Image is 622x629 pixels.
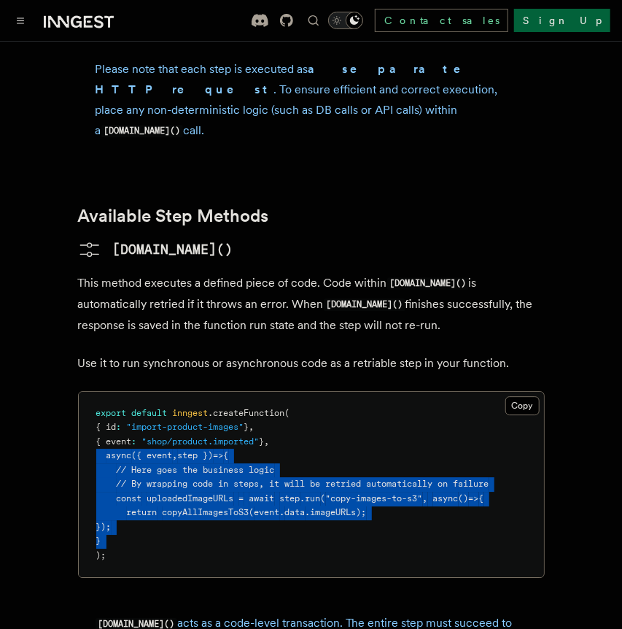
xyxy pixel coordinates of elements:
[96,422,117,432] span: { id
[433,493,459,503] span: async
[244,422,249,432] span: }
[101,125,183,137] code: [DOMAIN_NAME]()
[78,353,545,374] p: Use it to run synchronous or asynchronous code as a retriable step in your function.
[173,450,178,460] span: ,
[321,493,326,503] span: (
[280,507,285,517] span: .
[324,298,405,311] code: [DOMAIN_NAME]()
[505,396,540,415] button: Copy
[78,273,545,336] p: This method executes a defined piece of code. Code within is automatically retried if it throws a...
[249,507,254,517] span: (
[514,9,610,32] a: Sign Up
[96,408,127,418] span: export
[214,450,224,460] span: =>
[96,59,527,142] p: Please note that each step is executed as . To ensure efficient and correct execution, place any ...
[249,493,275,503] span: await
[224,450,229,460] span: {
[117,422,122,432] span: :
[117,465,275,475] span: // Here goes the business logic
[306,507,367,517] span: .imageURLs);
[106,450,132,460] span: async
[96,536,101,546] span: }
[96,522,112,532] span: });
[469,493,479,503] span: =>
[96,436,132,447] span: { event
[300,493,321,503] span: .run
[285,507,306,517] span: data
[239,493,244,503] span: =
[459,493,469,503] span: ()
[132,408,168,418] span: default
[305,12,322,29] button: Find something...
[163,507,249,517] span: copyAllImagesToS3
[260,436,265,447] span: }
[96,550,106,560] span: );
[249,422,254,432] span: ,
[423,493,428,503] span: ,
[173,408,209,418] span: inngest
[127,507,158,517] span: return
[147,493,234,503] span: uploadedImageURLs
[12,12,29,29] button: Toggle navigation
[113,239,233,260] pre: [DOMAIN_NAME]()
[285,408,290,418] span: (
[254,507,280,517] span: event
[280,493,300,503] span: step
[265,436,270,447] span: ,
[328,12,363,29] button: Toggle dark mode
[387,277,469,290] code: [DOMAIN_NAME]()
[132,436,137,447] span: :
[209,408,285,418] span: .createFunction
[127,422,244,432] span: "import-product-images"
[117,479,489,489] span: // By wrapping code in steps, it will be retried automatically on failure
[375,9,508,32] a: Contact sales
[479,493,484,503] span: {
[178,450,214,460] span: step })
[78,238,233,261] a: [DOMAIN_NAME]()
[142,436,260,447] span: "shop/product.imported"
[117,493,142,503] span: const
[78,206,269,226] a: Available Step Methods
[96,62,482,96] strong: a separate HTTP request
[326,493,423,503] span: "copy-images-to-s3"
[132,450,173,460] span: ({ event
